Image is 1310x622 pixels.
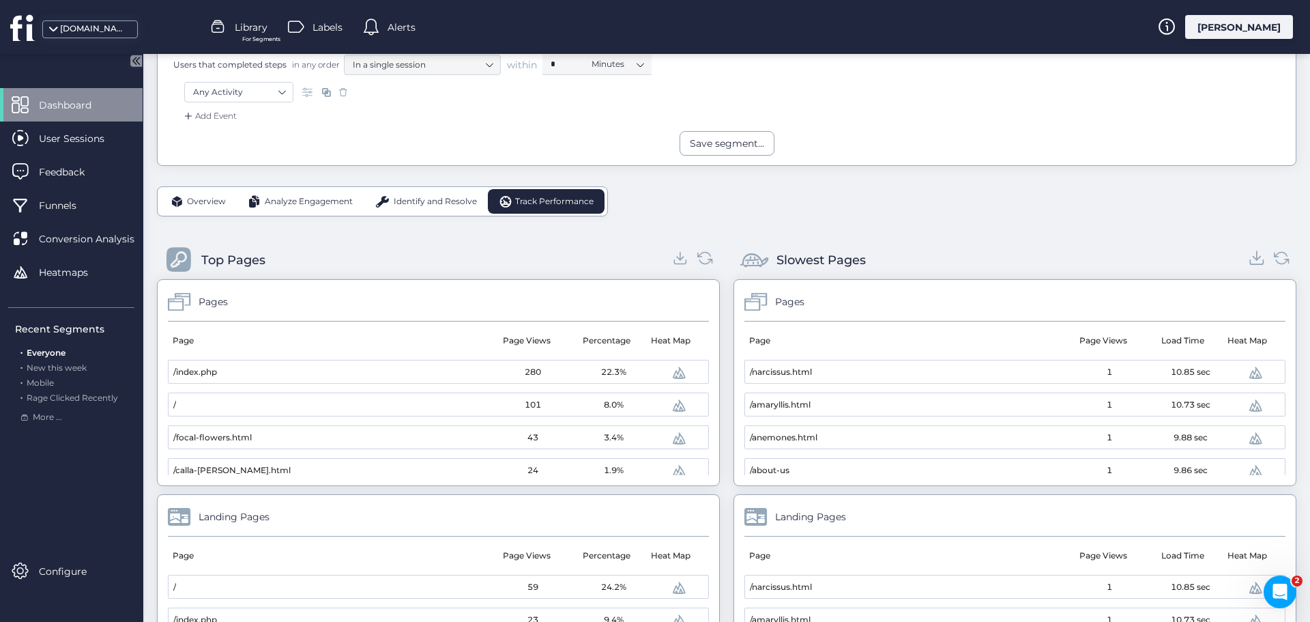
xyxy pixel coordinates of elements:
span: Users that completed steps [173,59,287,70]
span: within [507,58,537,72]
iframe: Intercom live chat [1264,576,1296,608]
mat-header-cell: Percentage [566,322,646,360]
mat-header-cell: Page Views [486,322,566,360]
div: Pages [775,294,804,309]
mat-header-cell: Heat Map [646,537,699,575]
span: 1 [1107,581,1112,594]
mat-header-cell: Page Views [1063,537,1143,575]
span: in any order [289,59,340,70]
mat-header-cell: Page [168,537,486,575]
mat-header-cell: Heat Map [1223,537,1276,575]
div: Pages [199,294,228,309]
span: . [20,375,23,388]
div: Slowest Pages [776,251,866,270]
span: 24 [527,464,538,477]
span: 2 [1292,576,1302,586]
span: . [20,345,23,358]
span: Feedback [39,165,105,180]
span: 9.88 sec [1174,432,1208,444]
span: Dashboard [39,98,112,113]
div: Save segment... [690,136,764,151]
span: /narcissus.html [750,366,812,379]
span: Everyone [27,348,65,358]
span: Conversion Analysis [39,231,155,246]
span: Labels [312,20,343,35]
span: /about-us [750,464,789,477]
span: 9.86 sec [1174,464,1208,477]
span: /anemones.html [750,432,817,444]
span: 59 [527,581,538,594]
span: 8.0% [604,399,624,412]
span: 10.73 sec [1171,399,1210,412]
div: Top Pages [201,251,265,270]
span: Funnels [39,198,97,213]
span: For Segments [242,35,280,44]
mat-header-cell: Heat Map [1223,322,1276,360]
span: /amaryllis.html [750,399,811,412]
span: 10.85 sec [1171,366,1210,379]
span: Alerts [388,20,416,35]
span: More ... [33,411,62,424]
span: 3.4% [604,432,624,444]
span: Track Performance [515,195,594,208]
mat-header-cell: Page [744,537,1063,575]
span: Overview [187,195,226,208]
span: 1 [1107,366,1112,379]
nz-select-item: Minutes [592,54,643,74]
div: [PERSON_NAME] [1185,15,1293,39]
mat-header-cell: Load Time [1143,322,1223,360]
mat-header-cell: Page [168,322,486,360]
span: . [20,390,23,403]
span: Identify and Resolve [394,195,477,208]
div: Landing Pages [775,509,846,524]
span: 1 [1107,432,1112,444]
div: Add Event [181,109,237,123]
span: Configure [39,564,107,579]
span: New this week [27,363,87,373]
mat-header-cell: Page Views [1063,322,1143,360]
mat-header-cell: Page [744,322,1063,360]
mat-header-cell: Load Time [1143,537,1223,575]
span: 10.85 sec [1171,581,1210,594]
span: /index.php [173,366,217,379]
span: 1 [1107,399,1112,412]
span: 1.9% [604,464,624,477]
span: Heatmaps [39,265,108,280]
span: Rage Clicked Recently [27,393,118,403]
span: 24.2% [601,581,626,594]
div: [DOMAIN_NAME] [60,23,128,36]
span: / [173,581,176,594]
span: /focal-flowers.html [173,432,252,444]
div: Landing Pages [199,509,270,524]
span: Mobile [27,378,54,388]
div: Recent Segments [15,322,134,337]
span: / [173,399,176,412]
span: . [20,360,23,373]
span: 280 [525,366,541,379]
mat-header-cell: Percentage [566,537,646,575]
span: /calla-[PERSON_NAME].html [173,464,291,477]
span: 22.3% [601,366,626,379]
nz-select-item: Any Activity [193,82,285,102]
nz-select-item: In a single session [353,55,492,75]
span: User Sessions [39,131,125,146]
span: 101 [525,399,541,412]
span: Analyze Engagement [265,195,353,208]
span: Library [235,20,267,35]
span: 43 [527,432,538,444]
span: /narcissus.html [750,581,812,594]
span: 1 [1107,464,1112,477]
mat-header-cell: Page Views [486,537,566,575]
mat-header-cell: Heat Map [646,322,699,360]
